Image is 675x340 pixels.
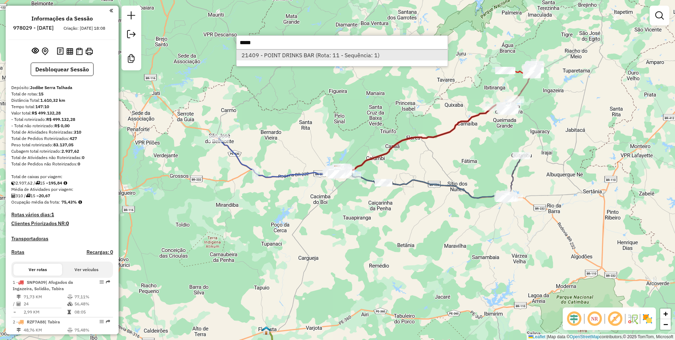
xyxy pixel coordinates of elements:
td: 48,76 KM [23,327,67,334]
div: Média de Atividades por viagem: [11,186,113,193]
img: Fluxo de ruas [627,313,638,324]
a: Criar modelo [124,52,138,68]
button: Visualizar Romaneio [74,46,84,57]
strong: 427 [70,136,77,141]
a: Zoom out [660,319,671,330]
strong: R$ 0,00 [54,123,70,128]
h4: Transportadoras [11,236,113,242]
i: Total de Atividades [11,194,16,198]
i: Total de rotas [35,181,40,185]
button: Imprimir Rotas [84,46,94,57]
div: Total de caixas por viagem: [11,174,113,180]
strong: 147:10 [35,104,49,109]
td: 24 [23,300,67,307]
strong: 0 [66,220,69,227]
h4: Rotas [11,249,24,255]
h4: Clientes Priorizados NR: [11,221,113,227]
button: Exibir sessão original [30,46,40,57]
div: Valor total: [11,110,113,116]
td: 75,48% [74,327,110,334]
span: Exibir rótulo [607,310,623,327]
div: Distância Total: [11,97,113,104]
button: Centralizar mapa no depósito ou ponto de apoio [40,46,50,57]
td: 2,99 KM [23,309,67,316]
strong: 2.937,62 [61,148,79,154]
a: Exportar sessão [124,27,138,43]
h4: Rotas vários dias: [11,212,113,218]
td: / [13,300,16,307]
div: Total de Pedidos não Roteirizados: [11,161,113,167]
td: 56,48% [74,300,110,307]
div: Peso total roteirizado: [11,142,113,148]
span: RZF7A88 [27,319,45,324]
div: Criação: [DATE] 18:08 [61,25,108,31]
h6: 978029 - [DATE] [13,25,54,31]
strong: 0 [82,155,84,160]
img: Jodibe Serra Talhada [333,165,342,175]
i: Meta Caixas/viagem: 1,00 Diferença: 194,84 [64,181,67,185]
span: 1 - [13,280,73,291]
i: Cubagem total roteirizado [11,181,16,185]
em: Rota exportada [106,320,110,324]
a: Zoom in [660,309,671,319]
div: - Total não roteirizado: [11,123,113,129]
i: Total de Atividades [17,302,21,306]
div: Map data © contributors,© 2025 TomTom, Microsoft [527,334,675,340]
td: 77,11% [74,293,110,300]
span: SNP0A09 [27,280,46,285]
div: 310 / 15 = [11,193,113,199]
strong: 1.610,32 km [40,98,65,103]
em: Rota exportada [106,280,110,284]
strong: 20,67 [39,193,50,198]
button: Desbloquear Sessão [31,63,94,76]
div: Cubagem total roteirizado: [11,148,113,154]
div: 2.937,62 / 15 = [11,180,113,186]
span: Ocultar deslocamento [566,310,583,327]
button: Ver rotas [13,264,62,276]
a: Leaflet [528,334,545,339]
i: Total de rotas [26,194,30,198]
strong: 310 [74,129,81,135]
span: Ocupação média da frota: [11,199,60,205]
span: Ocultar NR [586,310,603,327]
i: % de utilização do peso [67,295,73,299]
div: Total de Pedidos Roteirizados: [11,135,113,142]
div: Total de Atividades Roteirizadas: [11,129,113,135]
h4: Informações da Sessão [31,15,93,22]
td: 71,73 KM [23,293,67,300]
em: Média calculada utilizando a maior ocupação (%Peso ou %Cubagem) de cada rota da sessão. Rotas cro... [78,200,82,204]
strong: R$ 499.132,28 [32,110,61,116]
strong: 75,43% [61,199,77,205]
td: 08:05 [74,309,110,316]
div: Depósito: [11,84,113,91]
button: Logs desbloquear sessão [55,46,65,57]
td: = [13,309,16,316]
strong: Jodibe Serra Talhada [30,85,72,90]
i: Tempo total em rota [67,310,71,314]
i: Distância Total [17,295,21,299]
img: PA Afogados [502,103,511,112]
i: % de utilização da cubagem [67,302,73,306]
div: Total de rotas: [11,91,113,97]
button: Ver veículos [62,264,111,276]
strong: 0 [78,161,80,166]
ul: Option List [237,50,448,60]
strong: 195,84 [48,180,62,186]
strong: 15 [38,91,43,96]
span: + [663,309,668,318]
span: − [663,320,668,329]
span: | [546,334,548,339]
li: [object Object] [237,50,448,60]
i: Distância Total [17,328,21,332]
strong: 1 [51,211,54,218]
img: Exibir/Ocultar setores [642,313,653,324]
i: % de utilização do peso [67,328,73,332]
em: Opções [100,280,104,284]
img: PA Floresta [262,326,271,335]
a: OpenStreetMap [570,334,600,339]
button: Visualizar relatório de Roteirização [65,46,74,56]
div: Total de Atividades não Roteirizadas: [11,154,113,161]
span: | Tabira [45,319,60,324]
span: 2 - [13,319,60,324]
h4: Recargas: 0 [86,249,113,255]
